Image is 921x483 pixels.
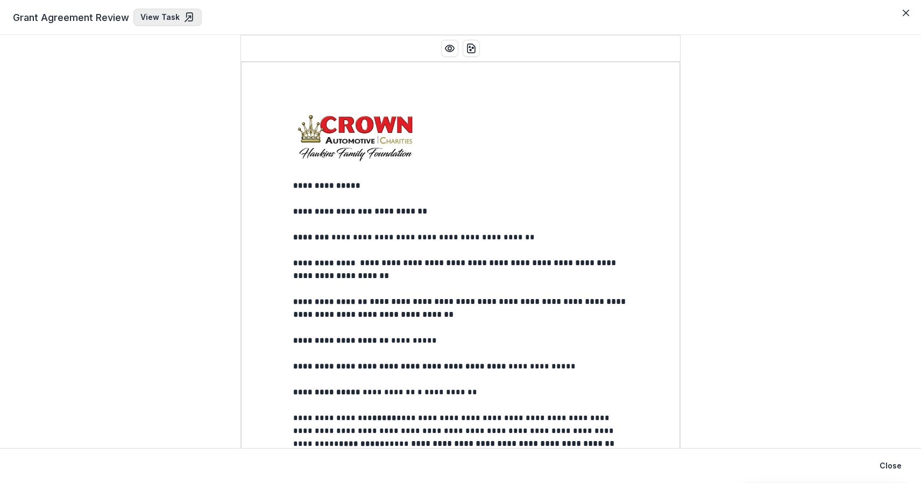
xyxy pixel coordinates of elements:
[441,40,458,57] button: Preview preview-doc.pdf
[463,40,480,57] button: download-word
[897,4,915,22] button: Close
[873,457,908,474] button: Close
[13,10,129,25] span: Grant Agreement Review
[133,9,202,26] a: View Task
